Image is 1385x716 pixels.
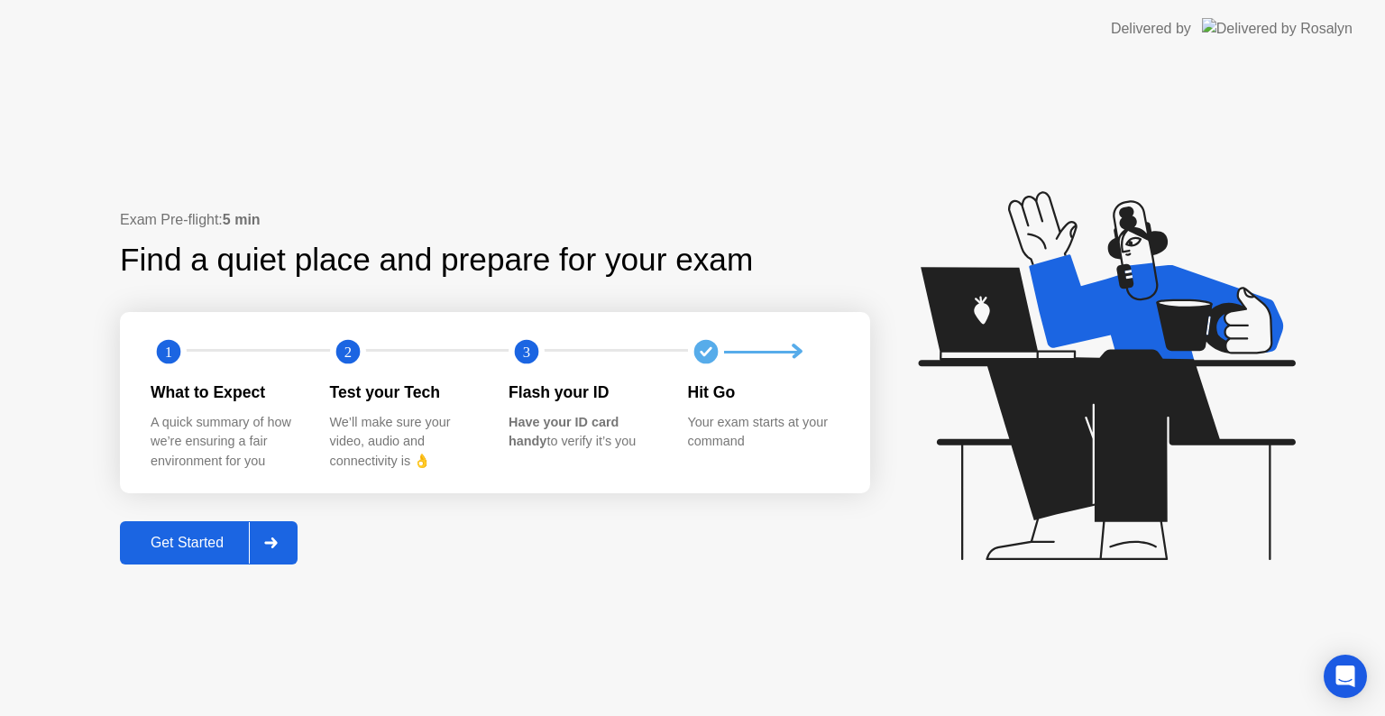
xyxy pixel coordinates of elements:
text: 2 [344,344,351,361]
div: Flash your ID [509,381,659,404]
img: Delivered by Rosalyn [1202,18,1353,39]
b: 5 min [223,212,261,227]
div: We’ll make sure your video, audio and connectivity is 👌 [330,413,481,472]
div: to verify it’s you [509,413,659,452]
text: 3 [523,344,530,361]
div: Get Started [125,535,249,551]
div: Find a quiet place and prepare for your exam [120,236,756,284]
div: Delivered by [1111,18,1191,40]
div: Open Intercom Messenger [1324,655,1367,698]
div: A quick summary of how we’re ensuring a fair environment for you [151,413,301,472]
button: Get Started [120,521,298,565]
div: Hit Go [688,381,839,404]
text: 1 [165,344,172,361]
div: Test your Tech [330,381,481,404]
div: What to Expect [151,381,301,404]
div: Exam Pre-flight: [120,209,870,231]
div: Your exam starts at your command [688,413,839,452]
b: Have your ID card handy [509,415,619,449]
